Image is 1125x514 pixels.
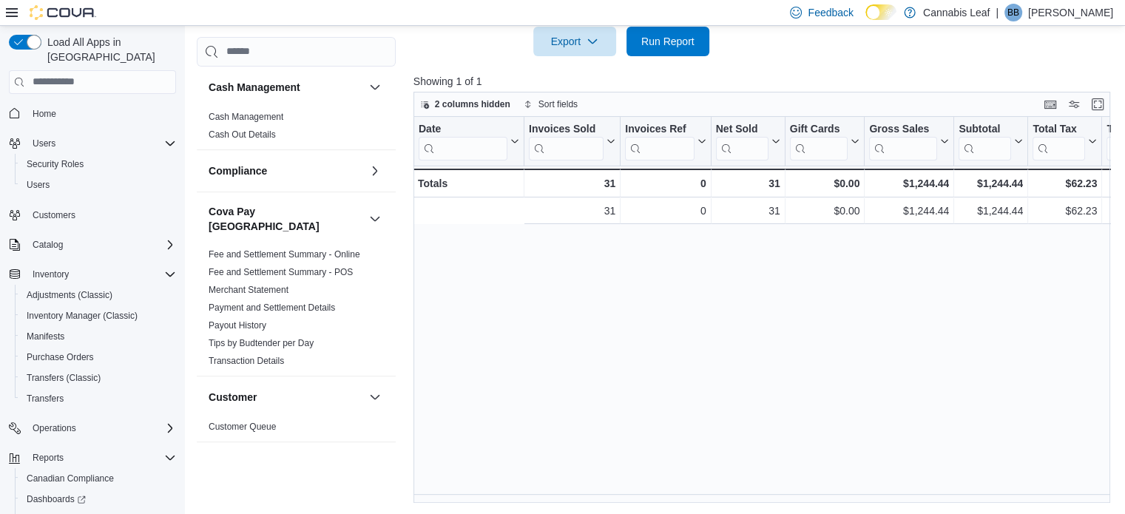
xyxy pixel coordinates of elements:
[1089,95,1107,113] button: Enter fullscreen
[641,34,695,49] span: Run Report
[538,98,578,110] span: Sort fields
[33,422,76,434] span: Operations
[21,369,176,387] span: Transfers (Classic)
[209,390,257,405] h3: Customer
[21,307,176,325] span: Inventory Manager (Classic)
[209,80,300,95] h3: Cash Management
[1007,4,1019,21] span: BB
[209,302,335,313] a: Payment and Settlement Details
[33,239,63,251] span: Catalog
[15,368,182,388] button: Transfers (Classic)
[33,268,69,280] span: Inventory
[209,356,284,366] a: Transaction Details
[869,175,949,192] div: $1,244.44
[15,347,182,368] button: Purchase Orders
[3,133,182,154] button: Users
[209,337,314,349] span: Tips by Budtender per Day
[3,264,182,285] button: Inventory
[27,473,114,484] span: Canadian Compliance
[33,138,55,149] span: Users
[865,4,896,20] input: Dark Mode
[209,129,276,140] a: Cash Out Details
[209,112,283,122] a: Cash Management
[209,338,314,348] a: Tips by Budtender per Day
[27,310,138,322] span: Inventory Manager (Classic)
[366,78,384,96] button: Cash Management
[15,175,182,195] button: Users
[1065,95,1083,113] button: Display options
[197,108,396,149] div: Cash Management
[21,155,89,173] a: Security Roles
[27,266,75,283] button: Inventory
[209,266,353,278] span: Fee and Settlement Summary - POS
[209,302,335,314] span: Payment and Settlement Details
[529,175,615,192] div: 31
[27,372,101,384] span: Transfers (Classic)
[1004,4,1022,21] div: Bobby Bassi
[21,470,120,487] a: Canadian Compliance
[27,236,69,254] button: Catalog
[366,210,384,228] button: Cova Pay [GEOGRAPHIC_DATA]
[27,206,176,224] span: Customers
[27,419,176,437] span: Operations
[33,108,56,120] span: Home
[27,351,94,363] span: Purchase Orders
[209,284,288,296] span: Merchant Statement
[3,234,182,255] button: Catalog
[27,104,176,123] span: Home
[209,80,363,95] button: Cash Management
[3,204,182,226] button: Customers
[865,20,866,21] span: Dark Mode
[209,204,363,234] button: Cova Pay [GEOGRAPHIC_DATA]
[435,98,510,110] span: 2 columns hidden
[414,95,516,113] button: 2 columns hidden
[21,307,143,325] a: Inventory Manager (Classic)
[15,305,182,326] button: Inventory Manager (Classic)
[30,5,96,20] img: Cova
[715,175,780,192] div: 31
[3,103,182,124] button: Home
[959,175,1023,192] div: $1,244.44
[27,289,112,301] span: Adjustments (Classic)
[27,393,64,405] span: Transfers
[1041,95,1059,113] button: Keyboard shortcuts
[209,319,266,331] span: Payout History
[21,490,176,508] span: Dashboards
[15,468,182,489] button: Canadian Compliance
[209,248,360,260] span: Fee and Settlement Summary - Online
[209,111,283,123] span: Cash Management
[27,236,176,254] span: Catalog
[209,422,276,432] a: Customer Queue
[21,490,92,508] a: Dashboards
[197,246,396,376] div: Cova Pay [GEOGRAPHIC_DATA]
[41,35,176,64] span: Load All Apps in [GEOGRAPHIC_DATA]
[15,326,182,347] button: Manifests
[789,175,859,192] div: $0.00
[366,388,384,406] button: Customer
[1033,175,1097,192] div: $62.23
[15,388,182,409] button: Transfers
[3,418,182,439] button: Operations
[21,390,70,408] a: Transfers
[21,155,176,173] span: Security Roles
[27,331,64,342] span: Manifests
[21,470,176,487] span: Canadian Compliance
[27,419,82,437] button: Operations
[27,493,86,505] span: Dashboards
[27,135,176,152] span: Users
[27,449,70,467] button: Reports
[1028,4,1113,21] p: [PERSON_NAME]
[21,328,176,345] span: Manifests
[27,449,176,467] span: Reports
[33,209,75,221] span: Customers
[209,285,288,295] a: Merchant Statement
[209,163,267,178] h3: Compliance
[209,355,284,367] span: Transaction Details
[923,4,990,21] p: Cannabis Leaf
[996,4,999,21] p: |
[366,162,384,180] button: Compliance
[209,421,276,433] span: Customer Queue
[33,452,64,464] span: Reports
